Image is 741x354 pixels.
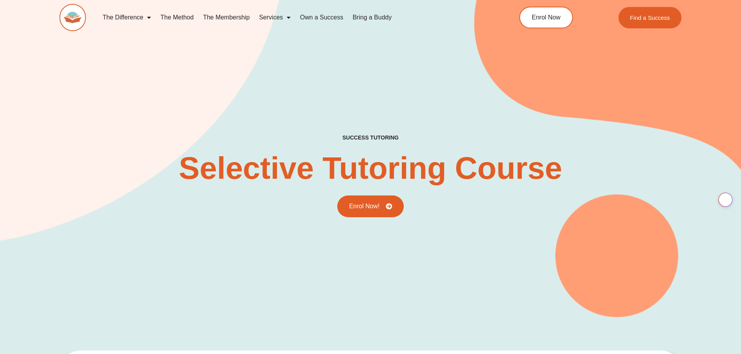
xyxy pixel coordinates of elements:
[295,9,348,26] a: Own a Success
[254,9,295,26] a: Services
[532,14,561,21] span: Enrol Now
[98,9,484,26] nav: Menu
[198,9,254,26] a: The Membership
[630,15,670,21] span: Find a Success
[342,134,398,141] h4: success tutoring
[337,195,403,217] a: Enrol Now!
[519,7,573,28] a: Enrol Now
[618,7,682,28] a: Find a Success
[348,9,396,26] a: Bring a Buddy
[349,203,379,209] span: Enrol Now!
[179,153,562,184] h2: Selective Tutoring Course
[98,9,156,26] a: The Difference
[156,9,198,26] a: The Method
